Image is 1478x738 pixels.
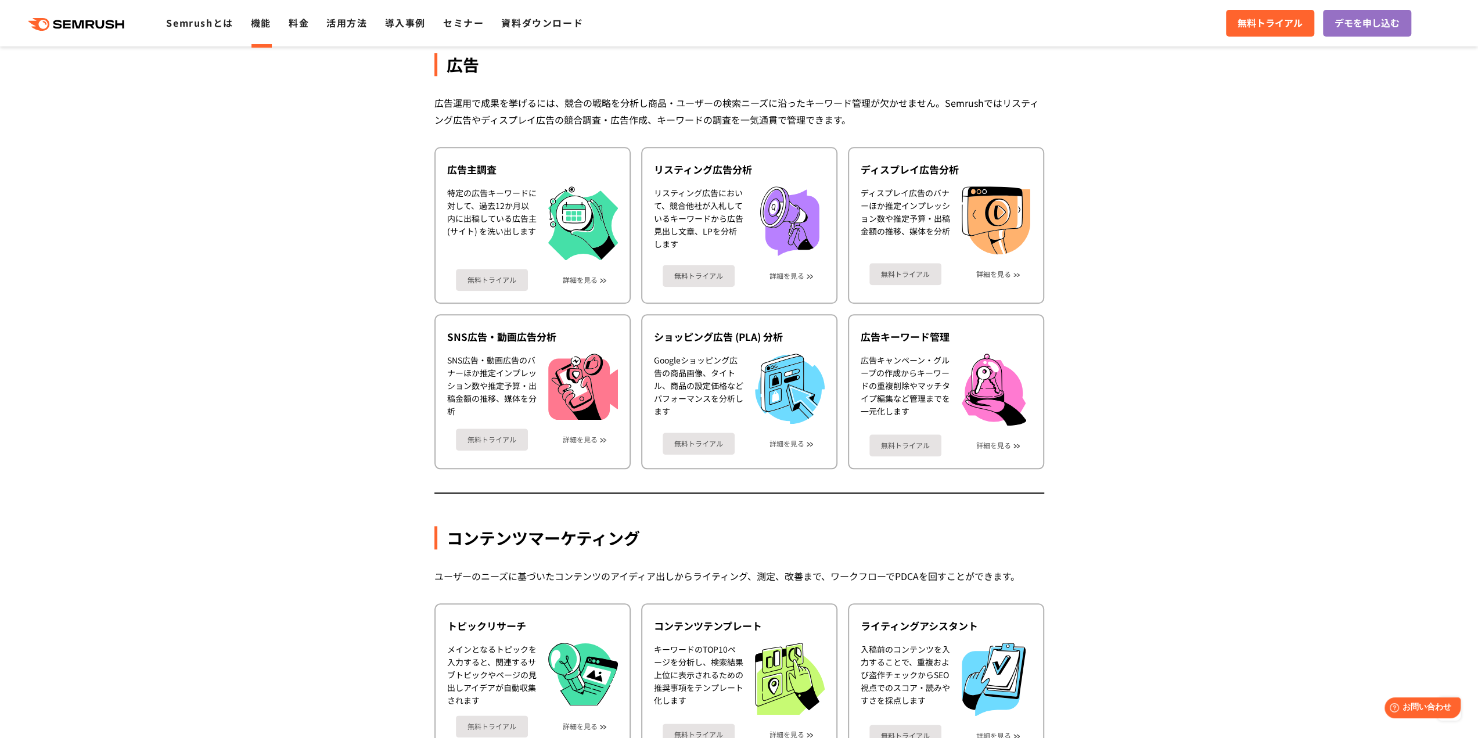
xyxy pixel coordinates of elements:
[769,272,804,280] a: 詳細を見る
[563,276,598,284] a: 詳細を見る
[326,16,367,30] a: 活用方法
[755,354,825,424] img: ショッピング広告 (PLA) 分析
[654,186,743,256] div: リスティング広告において、競合他社が入札しているキーワードから広告見出し文章、LPを分析します
[861,619,1031,633] div: ライティングアシスタント
[654,619,825,633] div: コンテンツテンプレート
[447,186,537,260] div: 特定の広告キーワードに対して、過去12か月以内に出稿している広告主 (サイト) を洗い出します
[548,643,618,705] img: トピックリサーチ
[166,16,233,30] a: Semrushとは
[251,16,271,30] a: 機能
[1335,16,1400,31] span: デモを申し込む
[385,16,426,30] a: 導入事例
[976,441,1011,449] a: 詳細を見る
[548,186,618,260] img: 広告主調査
[962,354,1027,426] img: 広告キーワード管理
[1375,693,1465,725] iframe: Help widget launcher
[861,330,1031,344] div: 広告キーワード管理
[1323,10,1411,37] a: デモを申し込む
[1238,16,1303,31] span: 無料トライアル
[869,263,941,285] a: 無料トライアル
[755,186,825,256] img: リスティング広告分析
[447,163,618,177] div: 広告主調査
[654,354,743,424] div: Googleショッピング広告の商品画像、タイトル、商品の設定価格などパフォーマンスを分析します
[548,354,618,420] img: SNS広告・動画広告分析
[289,16,309,30] a: 料金
[563,722,598,730] a: 詳細を見る
[962,186,1030,255] img: ディスプレイ広告分析
[447,354,537,420] div: SNS広告・動画広告のバナーほか推定インプレッション数や推定予算・出稿金額の推移、媒体を分析
[654,643,743,715] div: キーワードのTOP10ページを分析し、検索結果上位に表示されるための推奨事項をテンプレート化します
[456,269,528,291] a: 無料トライアル
[563,435,598,444] a: 詳細を見る
[654,163,825,177] div: リスティング広告分析
[447,330,618,344] div: SNS広告・動画広告分析
[456,429,528,451] a: 無料トライアル
[434,526,1044,549] div: コンテンツマーケティング
[1226,10,1314,37] a: 無料トライアル
[755,643,825,715] img: コンテンツテンプレート
[962,643,1026,716] img: ライティングアシスタント
[663,433,735,455] a: 無料トライアル
[434,53,1044,76] div: 広告
[443,16,484,30] a: セミナー
[447,643,537,707] div: メインとなるトピックを入力すると、関連するサブトピックやページの見出しアイデアが自動収集されます
[861,643,950,716] div: 入稿前のコンテンツを入力することで、重複および盗作チェックからSEO視点でのスコア・読みやすさを採点します
[501,16,583,30] a: 資料ダウンロード
[447,619,618,633] div: トピックリサーチ
[456,715,528,737] a: 無料トライアル
[861,163,1031,177] div: ディスプレイ広告分析
[861,354,950,426] div: 広告キャンペーン・グループの作成からキーワードの重複削除やマッチタイプ編集など管理までを一元化します
[976,270,1011,278] a: 詳細を見る
[769,440,804,448] a: 詳細を見る
[654,330,825,344] div: ショッピング広告 (PLA) 分析
[869,434,941,456] a: 無料トライアル
[434,95,1044,128] div: 広告運用で成果を挙げるには、競合の戦略を分析し商品・ユーザーの検索ニーズに沿ったキーワード管理が欠かせません。Semrushではリスティング広告やディスプレイ広告の競合調査・広告作成、キーワード...
[663,265,735,287] a: 無料トライアル
[861,186,950,255] div: ディスプレイ広告のバナーほか推定インプレッション数や推定予算・出稿金額の推移、媒体を分析
[434,568,1044,585] div: ユーザーのニーズに基づいたコンテンツのアイディア出しからライティング、測定、改善まで、ワークフローでPDCAを回すことができます。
